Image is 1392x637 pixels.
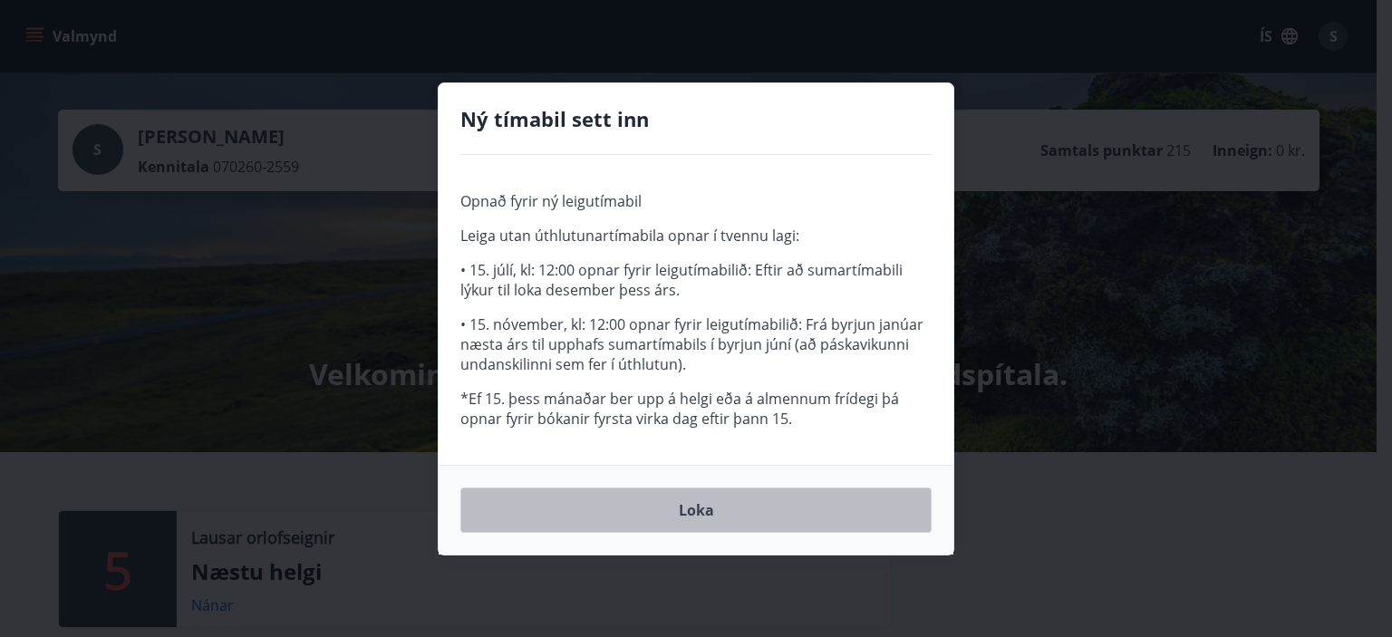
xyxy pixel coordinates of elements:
p: *Ef 15. þess mánaðar ber upp á helgi eða á almennum frídegi þá opnar fyrir bókanir fyrsta virka d... [460,389,932,429]
button: Loka [460,487,932,533]
p: • 15. nóvember, kl: 12:00 opnar fyrir leigutímabilið: Frá byrjun janúar næsta árs til upphafs sum... [460,314,932,374]
p: • 15. júlí, kl: 12:00 opnar fyrir leigutímabilið: Eftir að sumartímabili lýkur til loka desember ... [460,260,932,300]
p: Leiga utan úthlutunartímabila opnar í tvennu lagi: [460,226,932,246]
h4: Ný tímabil sett inn [460,105,932,132]
p: Opnað fyrir ný leigutímabil [460,191,932,211]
